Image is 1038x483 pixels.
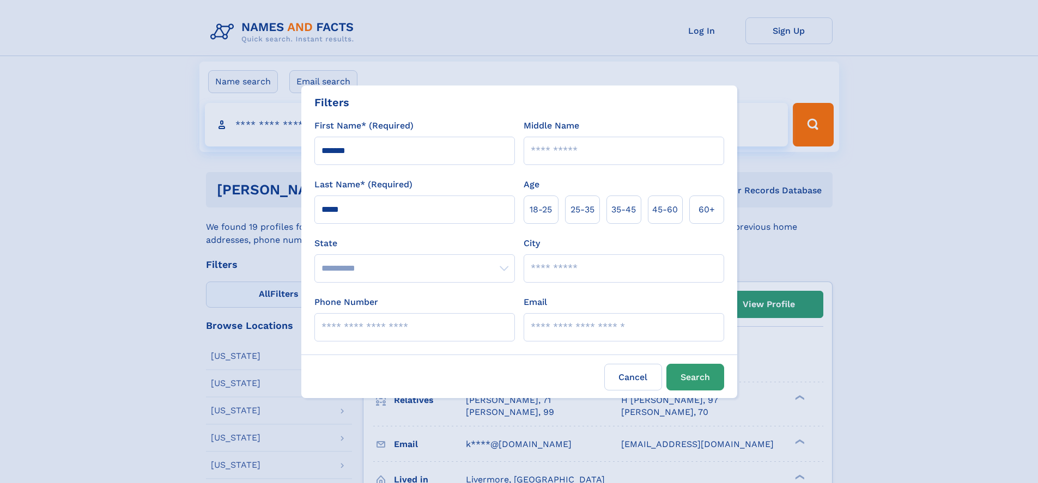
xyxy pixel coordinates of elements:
label: Phone Number [314,296,378,309]
label: City [524,237,540,250]
span: 45‑60 [652,203,678,216]
label: First Name* (Required) [314,119,414,132]
span: 35‑45 [611,203,636,216]
label: Email [524,296,547,309]
label: Middle Name [524,119,579,132]
div: Filters [314,94,349,111]
label: Cancel [604,364,662,390]
span: 18‑25 [530,203,552,216]
button: Search [666,364,724,390]
span: 25‑35 [570,203,594,216]
label: Age [524,178,539,191]
label: State [314,237,515,250]
label: Last Name* (Required) [314,178,412,191]
span: 60+ [699,203,715,216]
